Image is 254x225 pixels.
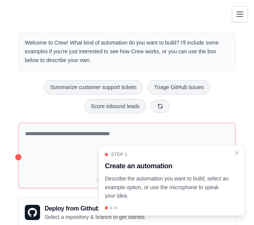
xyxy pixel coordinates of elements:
[45,213,146,221] p: Select a repository & branch to get started.
[105,174,229,200] p: Describe the automation you want to build, select an example option, or use the microphone to spe...
[25,38,229,64] p: Welcome to Crew! What kind of automation do you want to build? I'll include some examples if you'...
[232,6,248,22] button: Toggle navigation
[234,150,240,156] button: Close walkthrough
[216,188,254,225] iframe: Chat Widget
[45,204,146,213] h3: Deploy from Github
[148,80,210,94] button: Triage GitHub issues
[105,161,229,171] h3: Create an automation
[111,152,127,158] span: Step 1
[44,80,143,94] button: Summarize customer support tickets
[84,99,146,113] button: Score inbound leads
